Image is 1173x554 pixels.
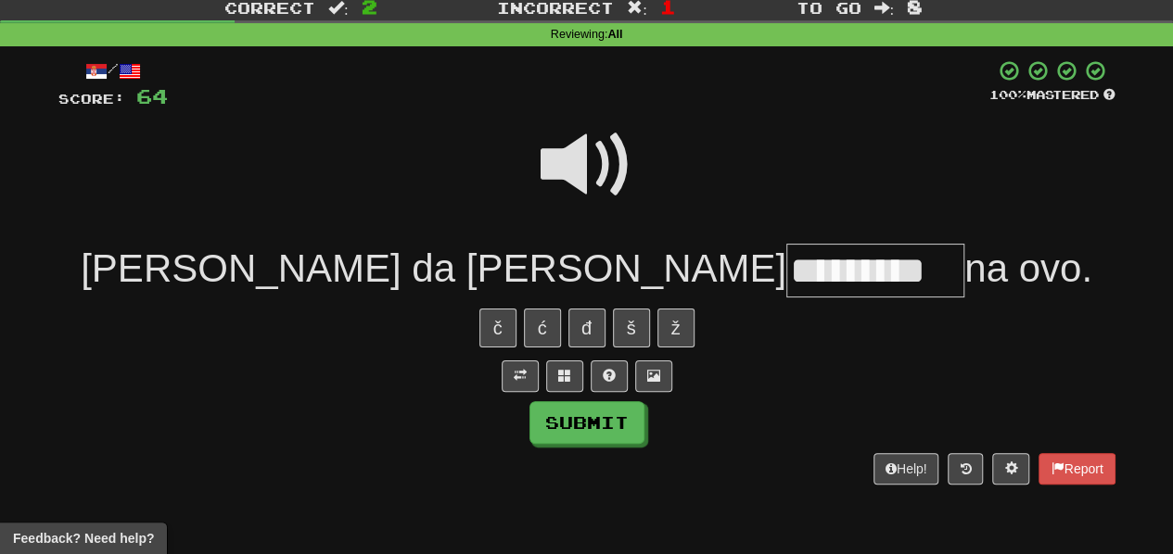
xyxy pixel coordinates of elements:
button: š [613,308,650,347]
button: Switch sentence to multiple choice alt+p [546,360,583,392]
strong: All [607,28,622,41]
button: Help! [873,453,939,485]
span: Open feedback widget [13,529,154,548]
div: Mastered [989,87,1116,104]
button: đ [568,308,606,347]
button: Single letter hint - you only get 1 per sentence and score half the points! alt+h [591,360,628,392]
button: Toggle translation (alt+t) [502,360,539,392]
button: ž [657,308,695,347]
button: Report [1039,453,1115,485]
span: Score: [58,91,125,107]
button: ć [524,308,561,347]
button: č [479,308,516,347]
button: Show image (alt+x) [635,360,672,392]
button: Submit [529,401,644,444]
span: 64 [136,84,168,107]
span: 100 % [989,87,1026,102]
div: / [58,59,168,82]
span: [PERSON_NAME] da [PERSON_NAME] [81,246,786,290]
button: Round history (alt+y) [948,453,983,485]
span: na ovo. [964,246,1092,290]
